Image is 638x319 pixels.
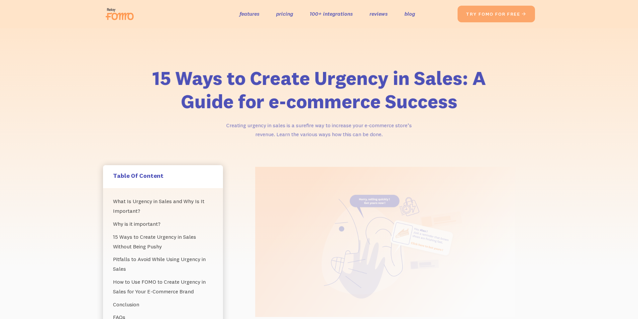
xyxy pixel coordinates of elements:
span:  [521,11,527,17]
a: How to Use FOMO to Create Urgency in Sales for Your E-Commerce Brand [113,275,213,298]
h5: Table Of Content [113,172,213,179]
a: What Is Urgency in Sales and Why Is It Important? [113,195,213,217]
a: 15 Ways to Create Urgency in Sales Without Being Pushy [113,230,213,253]
a: features [240,9,260,19]
a: Pitfalls to Avoid While Using Urgency in Sales [113,253,213,275]
h1: 15 Ways to Create Urgency in Sales: A Guide for e-commerce Success [150,67,488,113]
a: Why is it important? [113,217,213,230]
a: pricing [276,9,293,19]
a: try fomo for free [458,6,535,22]
p: Creating urgency in sales is a surefire way to increase your e-commerce store’s revenue. Learn th... [220,121,418,139]
a: 100+ integrations [310,9,353,19]
a: blog [404,9,415,19]
a: Conclusion [113,298,213,311]
a: reviews [370,9,388,19]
